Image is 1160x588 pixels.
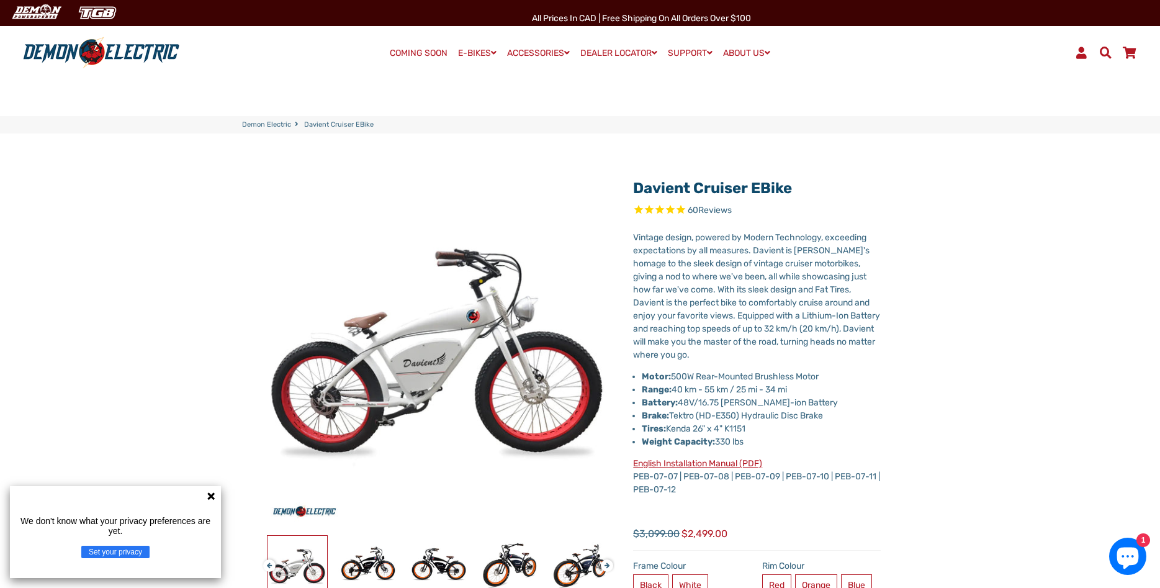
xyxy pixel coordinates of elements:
[671,371,819,382] span: 500W Rear-Mounted Brushless Motor
[642,371,671,382] strong: Motor:
[642,423,745,434] span: Kenda 26" x 4" K1151
[6,2,66,23] img: Demon Electric
[642,397,838,408] span: 48V/16.75 [PERSON_NAME]-ion Battery
[642,410,669,421] strong: Brake:
[81,546,150,558] button: Set your privacy
[385,45,452,62] a: COMING SOON
[601,553,608,568] button: Next
[642,384,672,395] strong: Range:
[688,205,732,215] span: 60 reviews
[576,44,662,62] a: DEALER LOCATOR
[454,44,501,62] a: E-BIKES
[633,179,792,197] a: Davient Cruiser eBike
[642,384,787,395] span: 40 km - 55 km / 25 mi - 34 mi
[15,516,216,536] p: We don't know what your privacy preferences are yet.
[642,435,881,448] p: 330 lbs
[642,410,823,421] span: Tektro (HD-E350) Hydraulic Disc Brake
[633,231,881,361] p: Vintage design, powered by Modern Technology, exceeding expectations by all measures. Davient is ...
[663,44,717,62] a: SUPPORT
[698,205,732,215] span: Reviews
[19,37,184,69] img: Demon Electric logo
[304,120,374,130] span: Davient Cruiser eBike
[263,553,271,568] button: Previous
[681,527,727,541] span: $2,499.00
[633,559,752,572] label: Frame Colour
[719,44,775,62] a: ABOUT US
[633,527,680,541] span: $3,099.00
[72,2,123,23] img: TGB Canada
[242,120,291,130] a: Demon Electric
[633,458,762,469] a: English Installation Manual (PDF)
[503,44,574,62] a: ACCESSORIES
[642,436,715,447] strong: Weight Capacity:
[1105,538,1150,578] inbox-online-store-chat: Shopify online store chat
[633,458,880,495] span: PEB-07-07 | PEB-07-08 | PEB-07-09 | PEB-07-10 | PEB-07-11 | PEB-07-12
[532,13,751,24] span: All Prices in CAD | Free shipping on all orders over $100
[633,204,881,218] span: Rated 4.8 out of 5 stars 60 reviews
[642,423,666,434] strong: Tires:
[642,397,678,408] strong: Battery:
[762,559,881,572] label: Rim Colour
